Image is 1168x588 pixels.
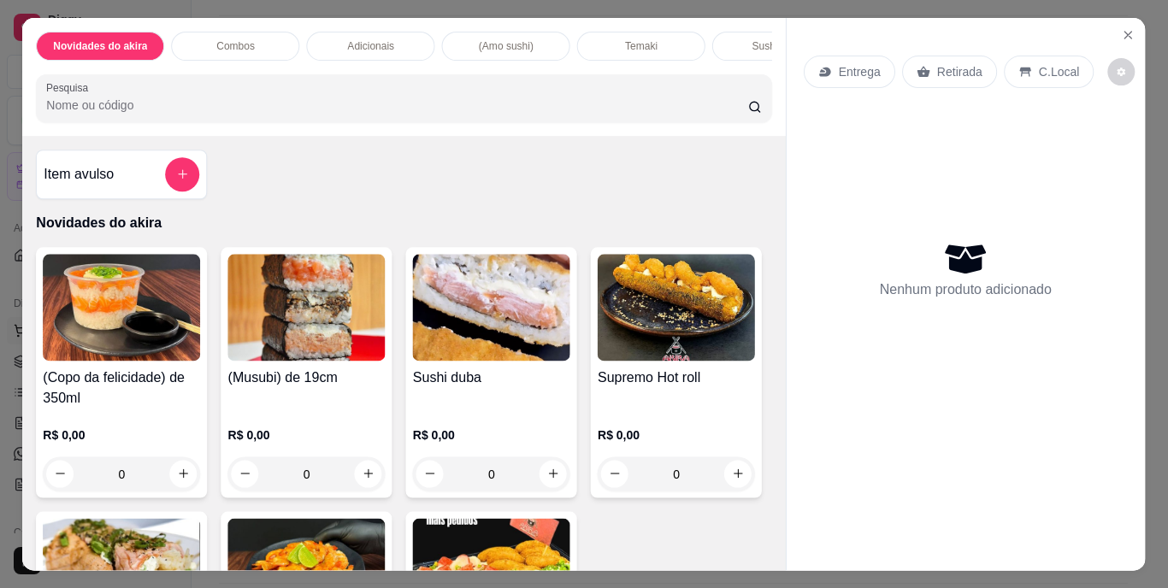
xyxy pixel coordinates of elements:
button: add-separate-item [166,156,200,191]
p: R$ 0,00 [228,426,386,443]
h4: (Musubi) de 19cm [228,367,386,388]
p: (Amo sushi) [479,38,534,52]
p: Novidades do akira [37,213,772,233]
p: Novidades do akira [54,38,148,52]
p: Nenhum produto adicionado [880,279,1052,300]
img: product-image [44,254,201,361]
button: Close [1114,21,1141,48]
p: R$ 0,00 [413,426,570,443]
h4: Item avulso [44,163,115,184]
label: Pesquisa [47,79,95,94]
input: Pesquisa [47,96,748,113]
p: Combos [217,38,256,52]
p: Retirada [937,62,982,79]
p: R$ 0,00 [44,426,201,443]
img: product-image [598,254,755,361]
p: C.Local [1039,62,1080,79]
h4: Supremo Hot roll [598,367,755,388]
img: product-image [228,254,386,361]
p: Entrega [839,62,881,79]
img: product-image [413,254,570,361]
p: Sushi burg [752,38,801,52]
h4: Sushi duba [413,367,570,388]
p: Adicionais [348,38,395,52]
h4: (Copo da felicidade) de 350ml [44,367,201,409]
p: Temaki [625,38,658,52]
p: R$ 0,00 [598,426,755,443]
button: decrease-product-quantity [1108,57,1136,85]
